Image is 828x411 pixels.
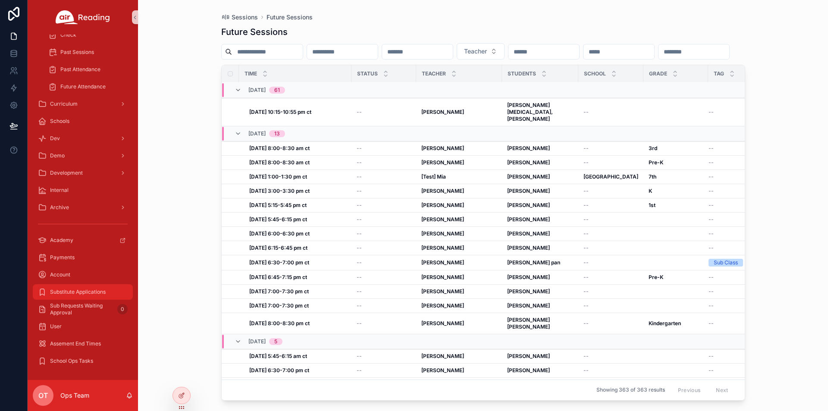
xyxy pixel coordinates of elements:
strong: [DATE] 5:45-6:15 pm ct [249,216,307,223]
a: -- [583,188,638,195]
strong: Pre-K [649,159,663,166]
strong: [DATE] 5:15-5:45 pm ct [249,202,307,208]
span: -- [709,216,714,223]
strong: [PERSON_NAME] [421,320,464,326]
a: [DATE] 8:00-8:30 am ct [249,159,346,166]
a: [PERSON_NAME] [507,202,573,209]
span: -- [357,145,362,152]
a: [PERSON_NAME] [421,259,497,266]
span: Future Attendance [60,83,106,90]
a: [PERSON_NAME] [421,274,497,281]
div: 13 [274,130,280,137]
strong: [DATE] 8:00-8:30 am ct [249,159,310,166]
div: Sub Class [714,259,738,267]
span: Assement End Times [50,340,101,347]
a: [PERSON_NAME] [507,216,573,223]
a: Demo [33,148,133,163]
a: [DATE] 7:00-7:30 pm ct [249,302,346,309]
a: [DATE] 6:30-7:00 pm ct [249,259,346,266]
strong: [PERSON_NAME] [421,288,464,295]
a: [DATE] 6:00-6:30 pm ct [249,230,346,237]
strong: [PERSON_NAME] [421,188,464,194]
a: [PERSON_NAME] [507,353,573,360]
strong: [PERSON_NAME][MEDICAL_DATA], [PERSON_NAME] [507,102,554,122]
a: -- [357,245,411,251]
span: -- [709,188,714,195]
a: Development [33,165,133,181]
strong: [PERSON_NAME] [507,159,550,166]
a: [PERSON_NAME] [421,230,497,237]
span: Academy [50,237,73,244]
a: -- [709,302,779,309]
img: App logo [56,10,110,24]
a: [PERSON_NAME] [507,288,573,295]
a: [DATE] 6:15-6:45 pm ct [249,245,346,251]
span: -- [357,216,362,223]
a: -- [709,188,779,195]
span: Development [50,169,83,176]
span: Teacher [422,70,446,77]
strong: [PERSON_NAME] [421,302,464,309]
strong: [PERSON_NAME] [507,202,550,208]
span: Account [50,271,70,278]
a: Curriculum [33,96,133,112]
a: -- [709,353,779,360]
a: -- [583,245,638,251]
a: -- [583,230,638,237]
span: -- [709,274,714,281]
a: School Ops Tasks [33,353,133,369]
a: [Test] Mia [421,173,497,180]
a: -- [709,173,779,180]
strong: [PERSON_NAME] [421,145,464,151]
a: [PERSON_NAME] [507,302,573,309]
a: -- [583,320,638,327]
span: Internal [50,187,69,194]
a: -- [357,109,411,116]
a: -- [709,230,779,237]
strong: [PERSON_NAME] [421,159,464,166]
span: -- [583,288,589,295]
span: Curriculum [50,100,78,107]
span: -- [583,188,589,195]
a: Pre-K [649,159,703,166]
a: -- [583,353,638,360]
span: Sessions [232,13,258,22]
a: [DATE] 5:15-5:45 pm ct [249,202,346,209]
span: -- [709,173,714,180]
span: Archive [50,204,69,211]
a: Sub Requests Waiting Approval0 [33,301,133,317]
span: -- [709,202,714,209]
span: [DATE] [248,130,266,137]
span: -- [357,245,362,251]
a: Substitute Applications [33,284,133,300]
strong: [Test] Mia [421,173,446,180]
strong: [PERSON_NAME] [507,367,550,373]
strong: [PERSON_NAME] [507,353,550,359]
span: -- [357,274,362,281]
span: -- [583,109,589,116]
strong: [PERSON_NAME] [507,216,550,223]
span: -- [357,173,362,180]
strong: [PERSON_NAME] [507,274,550,280]
span: Status [357,70,378,77]
a: -- [357,145,411,152]
span: -- [357,353,362,360]
span: -- [583,159,589,166]
span: -- [357,230,362,237]
span: -- [709,353,714,360]
strong: Pre-K [649,274,663,280]
strong: [PERSON_NAME] [507,173,550,180]
span: -- [357,320,362,327]
a: [DATE] 3:00-3:30 pm ct [249,188,346,195]
a: User [33,319,133,334]
strong: [PERSON_NAME] [421,367,464,373]
a: -- [357,353,411,360]
a: [DATE] 8:00-8:30 am ct [249,145,346,152]
strong: [PERSON_NAME] [507,245,550,251]
span: [DATE] [248,87,266,94]
a: [DATE] 5:45-6:15 pm ct [249,216,346,223]
a: [PERSON_NAME] [421,188,497,195]
a: -- [583,367,638,374]
a: -- [709,320,779,327]
strong: [DATE] 6:15-6:45 pm ct [249,245,307,251]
